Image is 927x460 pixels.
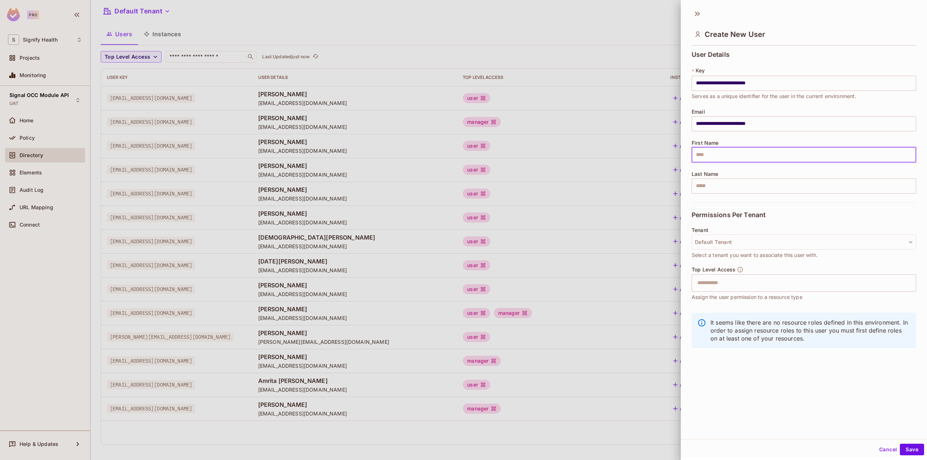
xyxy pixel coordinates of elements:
[692,267,735,273] span: Top Level Access
[692,235,916,250] button: Default Tenant
[912,282,914,283] button: Open
[900,444,924,455] button: Save
[692,171,718,177] span: Last Name
[692,293,802,301] span: Assign the user permission to a resource type
[705,30,765,39] span: Create New User
[692,211,765,219] span: Permissions Per Tenant
[692,251,818,259] span: Select a tenant you want to associate this user with.
[692,92,856,100] span: Serves as a unique identifier for the user in the current environment.
[710,318,910,342] p: It seems like there are no resource roles defined in this environment. In order to assign resourc...
[692,51,730,58] span: User Details
[692,227,708,233] span: Tenant
[692,109,705,115] span: Email
[692,140,719,146] span: First Name
[876,444,900,455] button: Cancel
[696,68,705,73] span: Key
